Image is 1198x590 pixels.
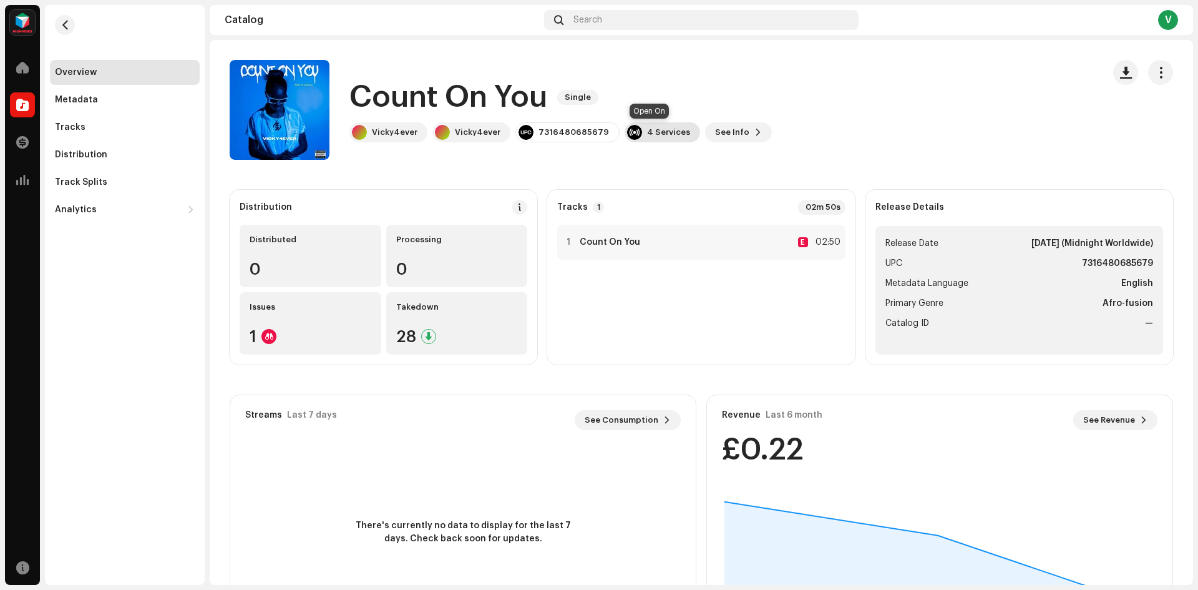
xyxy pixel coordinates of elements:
[593,202,604,213] p-badge: 1
[250,235,371,245] div: Distributed
[813,235,840,250] div: 02:50
[573,15,602,25] span: Search
[245,410,282,420] div: Streams
[349,77,547,117] h1: Count On You
[722,410,761,420] div: Revenue
[798,200,845,215] div: 02m 50s
[50,115,200,140] re-m-nav-item: Tracks
[798,237,808,247] div: E
[885,236,938,251] span: Release Date
[538,127,609,137] div: 7316480685679
[287,410,337,420] div: Last 7 days
[55,95,98,105] div: Metadata
[766,410,822,420] div: Last 6 month
[55,67,97,77] div: Overview
[885,276,968,291] span: Metadata Language
[885,256,902,271] span: UPC
[250,302,371,312] div: Issues
[1073,410,1157,430] button: See Revenue
[585,408,658,433] span: See Consumption
[50,197,200,222] re-m-nav-dropdown: Analytics
[1083,408,1135,433] span: See Revenue
[372,127,417,137] div: Vicky4ever
[225,15,539,25] div: Catalog
[885,296,943,311] span: Primary Genre
[50,142,200,167] re-m-nav-item: Distribution
[455,127,500,137] div: Vicky4ever
[55,177,107,187] div: Track Splits
[885,316,929,331] span: Catalog ID
[1121,276,1153,291] strong: English
[557,90,598,105] span: Single
[715,120,749,145] span: See Info
[647,127,690,137] div: 4 Services
[875,202,944,212] strong: Release Details
[705,122,772,142] button: See Info
[575,410,681,430] button: See Consumption
[55,122,85,132] div: Tracks
[580,237,640,247] strong: Count On You
[50,60,200,85] re-m-nav-item: Overview
[50,170,200,195] re-m-nav-item: Track Splits
[1158,10,1178,30] div: V
[1103,296,1153,311] strong: Afro-fusion
[240,202,292,212] div: Distribution
[396,302,518,312] div: Takedown
[396,235,518,245] div: Processing
[1145,316,1153,331] strong: —
[351,519,575,546] span: There's currently no data to display for the last 7 days. Check back soon for updates.
[10,10,35,35] img: feab3aad-9b62-475c-8caf-26f15a9573ee
[55,150,107,160] div: Distribution
[1031,236,1153,251] strong: [DATE] (Midnight Worldwide)
[55,205,97,215] div: Analytics
[50,87,200,112] re-m-nav-item: Metadata
[1082,256,1153,271] strong: 7316480685679
[557,202,588,212] strong: Tracks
